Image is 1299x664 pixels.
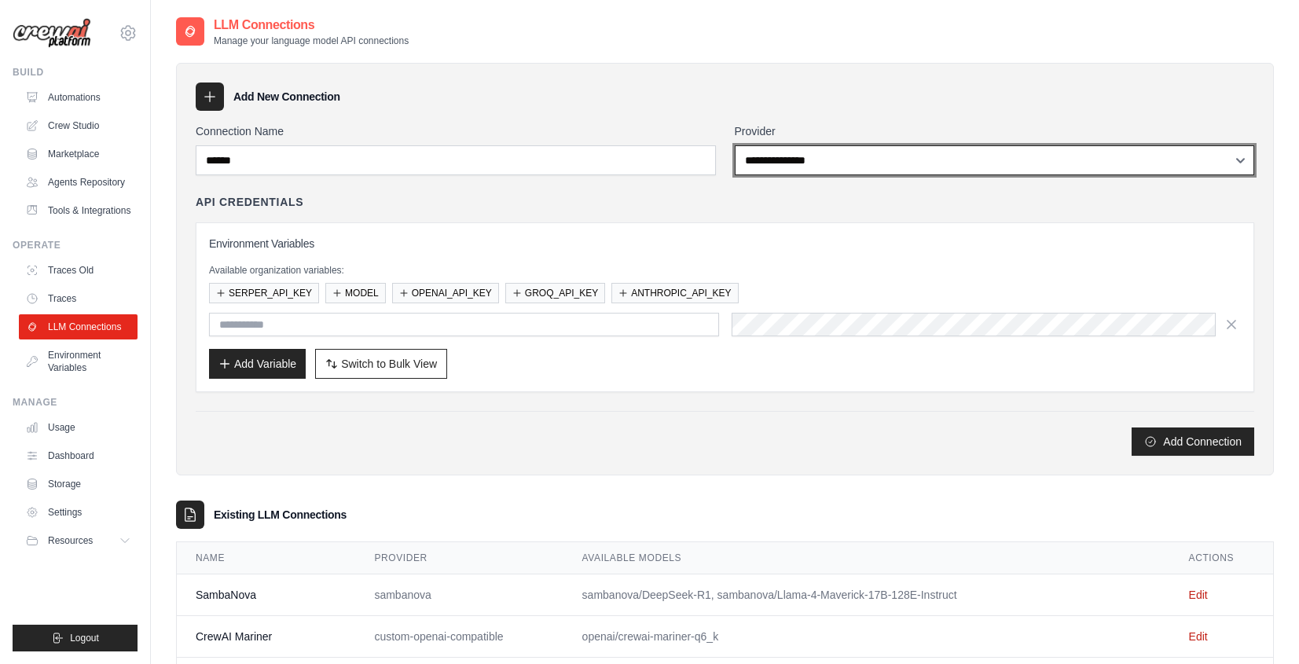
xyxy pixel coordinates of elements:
[1132,427,1254,456] button: Add Connection
[563,542,1170,574] th: Available Models
[177,542,355,574] th: Name
[13,396,138,409] div: Manage
[209,349,306,379] button: Add Variable
[19,85,138,110] a: Automations
[341,356,437,372] span: Switch to Bulk View
[70,632,99,644] span: Logout
[214,16,409,35] h2: LLM Connections
[214,507,347,523] h3: Existing LLM Connections
[325,283,386,303] button: MODEL
[209,236,1241,251] h3: Environment Variables
[355,616,563,658] td: custom-openai-compatible
[177,574,355,616] td: SambaNova
[13,18,91,49] img: Logo
[19,141,138,167] a: Marketplace
[505,283,605,303] button: GROQ_API_KEY
[735,123,1255,139] label: Provider
[19,258,138,283] a: Traces Old
[19,528,138,553] button: Resources
[48,534,93,547] span: Resources
[13,239,138,251] div: Operate
[19,471,138,497] a: Storage
[19,113,138,138] a: Crew Studio
[19,314,138,339] a: LLM Connections
[19,170,138,195] a: Agents Repository
[196,123,716,139] label: Connection Name
[214,35,409,47] p: Manage your language model API connections
[392,283,499,303] button: OPENAI_API_KEY
[19,198,138,223] a: Tools & Integrations
[355,574,563,616] td: sambanova
[315,349,447,379] button: Switch to Bulk View
[563,574,1170,616] td: sambanova/DeepSeek-R1, sambanova/Llama-4-Maverick-17B-128E-Instruct
[177,616,355,658] td: CrewAI Mariner
[13,625,138,651] button: Logout
[611,283,738,303] button: ANTHROPIC_API_KEY
[233,89,340,105] h3: Add New Connection
[19,343,138,380] a: Environment Variables
[196,194,303,210] h4: API Credentials
[19,415,138,440] a: Usage
[1170,542,1273,574] th: Actions
[209,264,1241,277] p: Available organization variables:
[13,66,138,79] div: Build
[209,283,319,303] button: SERPER_API_KEY
[1189,630,1208,643] a: Edit
[563,616,1170,658] td: openai/crewai-mariner-q6_k
[19,500,138,525] a: Settings
[355,542,563,574] th: Provider
[1189,589,1208,601] a: Edit
[19,286,138,311] a: Traces
[19,443,138,468] a: Dashboard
